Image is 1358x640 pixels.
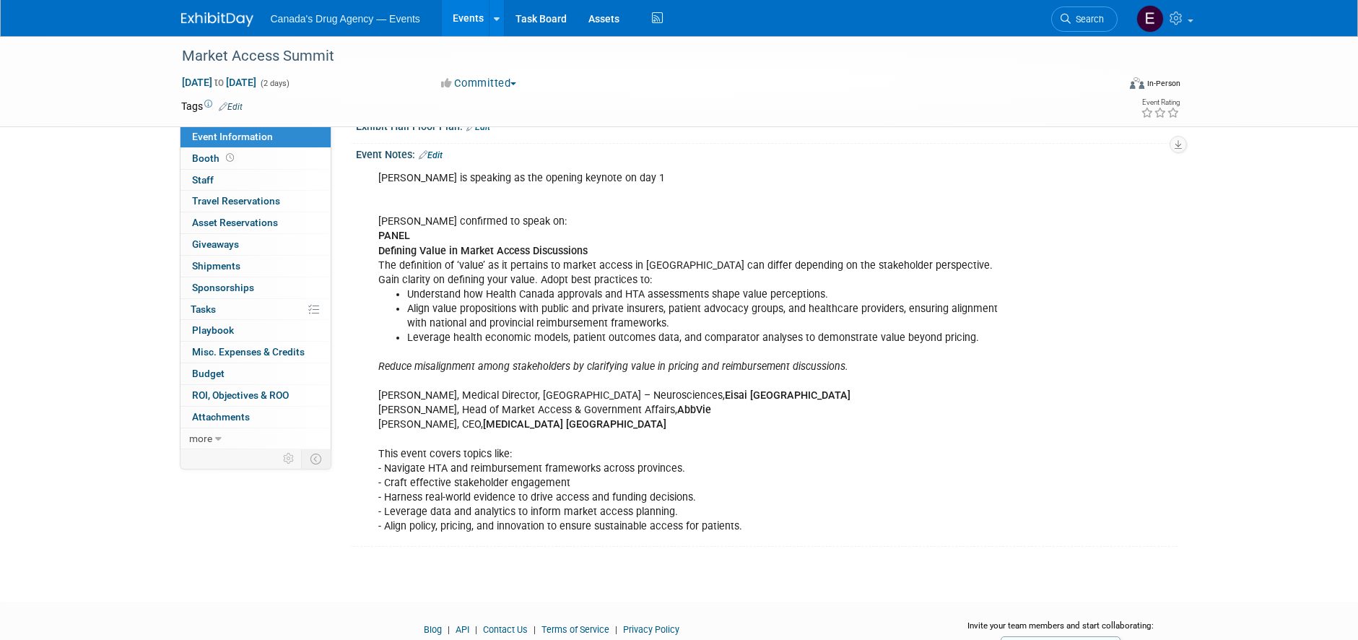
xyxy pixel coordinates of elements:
[180,170,331,191] a: Staff
[483,418,666,431] b: [MEDICAL_DATA] [GEOGRAPHIC_DATA]
[180,191,331,212] a: Travel Reservations
[181,99,243,113] td: Tags
[180,342,331,363] a: Misc. Expenses & Credits
[181,12,253,27] img: ExhibitDay
[180,428,331,449] a: more
[1051,7,1118,32] a: Search
[277,449,302,468] td: Personalize Event Tab Strip
[1146,78,1180,89] div: In-Person
[192,260,240,272] span: Shipments
[189,433,212,444] span: more
[192,346,305,358] span: Misc. Expenses & Credits
[223,152,237,163] span: Booth not reserved yet
[301,449,331,468] td: Toggle Event Tabs
[180,126,331,147] a: Event Information
[530,624,539,635] span: |
[192,389,289,401] span: ROI, Objectives & ROO
[356,144,1178,163] div: Event Notes:
[378,230,410,242] b: PANEL
[436,76,522,91] button: Committed
[407,287,1010,302] li: Understand how Health Canada approvals and HTA assessments shape value perceptions.
[192,282,254,293] span: Sponsorships
[181,76,257,89] span: [DATE] [DATE]
[623,624,679,635] a: Privacy Policy
[677,404,711,416] b: AbbVie
[259,79,290,88] span: (2 days)
[180,320,331,341] a: Playbook
[192,217,278,228] span: Asset Reservations
[1130,77,1144,89] img: Format-Inperson.png
[192,152,237,164] span: Booth
[192,324,234,336] span: Playbook
[541,624,609,635] a: Terms of Service
[180,385,331,406] a: ROI, Objectives & ROO
[219,102,243,112] a: Edit
[483,624,528,635] a: Contact Us
[180,148,331,169] a: Booth
[180,299,331,320] a: Tasks
[192,131,273,142] span: Event Information
[192,368,225,379] span: Budget
[180,407,331,428] a: Attachments
[180,363,331,384] a: Budget
[180,234,331,255] a: Giveaways
[191,303,216,315] span: Tasks
[192,195,280,207] span: Travel Reservations
[424,624,442,635] a: Blog
[725,389,850,402] b: Eisai [GEOGRAPHIC_DATA]
[212,77,226,88] span: to
[419,150,443,160] a: Edit
[378,245,588,257] b: Defining Value in Market Access Discussions
[471,624,481,635] span: |
[192,411,250,423] span: Attachments
[1071,14,1104,25] span: Search
[368,164,1019,541] div: [PERSON_NAME] is speaking as the opening keynote on day 1 [PERSON_NAME] confirmed to speak on: Th...
[180,256,331,277] a: Shipments
[611,624,621,635] span: |
[180,212,331,233] a: Asset Reservations
[1032,75,1181,97] div: Event Format
[177,43,1096,69] div: Market Access Summit
[407,302,1010,331] li: Align value propositions with public and private insurers, patient advocacy groups, and healthcar...
[378,360,848,373] i: Reduce misalignment among stakeholders by clarifying value in pricing and reimbursement discussions.
[271,13,420,25] span: Canada's Drug Agency — Events
[1136,5,1164,33] img: External Events
[456,624,469,635] a: API
[444,624,453,635] span: |
[1141,99,1180,106] div: Event Rating
[192,238,239,250] span: Giveaways
[192,174,214,186] span: Staff
[180,277,331,298] a: Sponsorships
[407,331,1010,345] li: Leverage health economic models, patient outcomes data, and comparator analyses to demonstrate va...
